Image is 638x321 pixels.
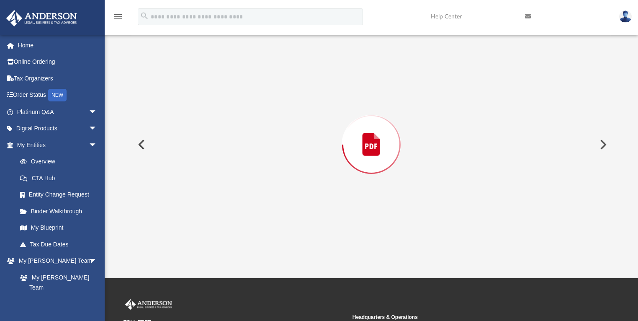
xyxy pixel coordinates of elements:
i: menu [113,12,123,22]
button: Next File [593,133,612,156]
a: Overview [12,153,110,170]
a: Platinum Q&Aarrow_drop_down [6,104,110,120]
a: My [PERSON_NAME] Teamarrow_drop_down [6,253,105,269]
a: Digital Productsarrow_drop_down [6,120,110,137]
div: Preview [131,14,612,253]
button: Previous File [131,133,150,156]
span: arrow_drop_down [89,137,105,154]
a: My [PERSON_NAME] Team [12,269,101,296]
span: arrow_drop_down [89,104,105,121]
a: Home [6,37,110,54]
span: arrow_drop_down [89,253,105,270]
span: arrow_drop_down [89,120,105,137]
a: My Blueprint [12,220,105,236]
img: User Pic [619,10,632,23]
a: My Entitiesarrow_drop_down [6,137,110,153]
div: NEW [48,89,67,101]
a: Tax Due Dates [12,236,110,253]
a: Entity Change Request [12,186,110,203]
a: Order StatusNEW [6,87,110,104]
a: Binder Walkthrough [12,203,110,220]
a: Tax Organizers [6,70,110,87]
i: search [140,11,149,21]
img: Anderson Advisors Platinum Portal [123,299,174,310]
small: Headquarters & Operations [352,313,576,321]
img: Anderson Advisors Platinum Portal [4,10,80,26]
a: CTA Hub [12,170,110,186]
a: Online Ordering [6,54,110,70]
a: menu [113,16,123,22]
